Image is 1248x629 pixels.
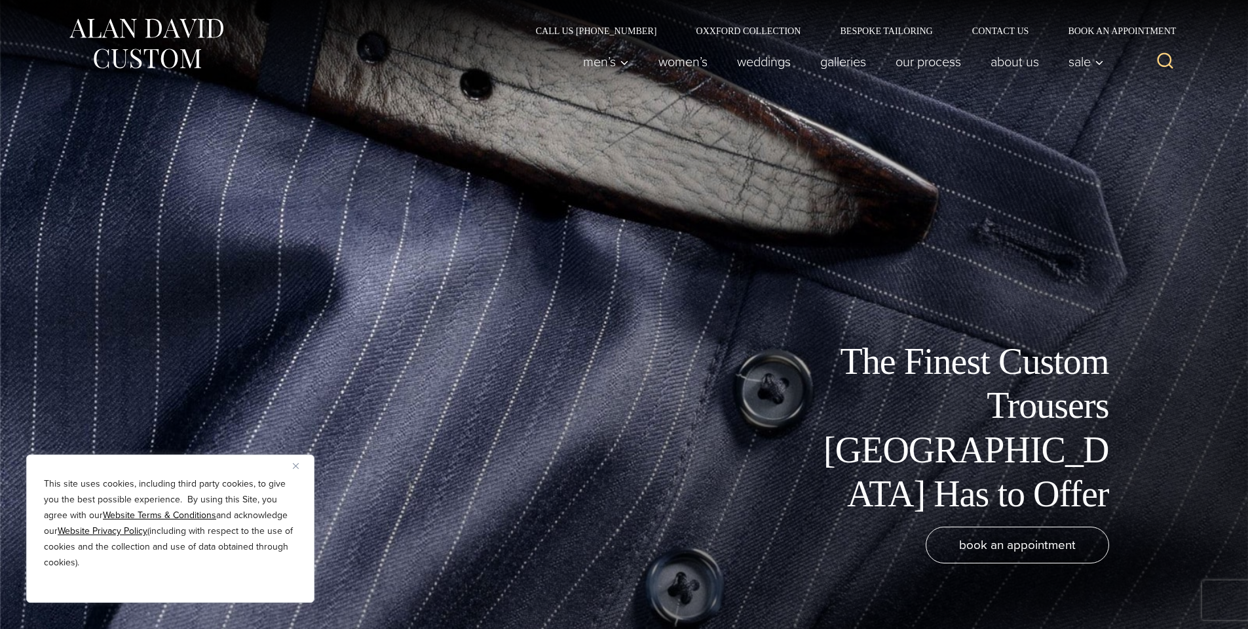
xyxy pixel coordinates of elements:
a: Website Privacy Policy [58,524,147,538]
h1: The Finest Custom Trousers [GEOGRAPHIC_DATA] Has to Offer [814,340,1109,516]
a: Bespoke Tailoring [820,26,952,35]
a: weddings [722,49,805,75]
button: View Search Form [1150,46,1181,77]
a: Our Process [880,49,975,75]
span: book an appointment [959,535,1076,554]
a: Call Us [PHONE_NUMBER] [516,26,677,35]
nav: Primary Navigation [568,49,1110,75]
a: Book an Appointment [1048,26,1181,35]
button: Close [293,458,309,474]
a: Oxxford Collection [676,26,820,35]
a: About Us [975,49,1053,75]
a: Galleries [805,49,880,75]
a: Women’s [643,49,722,75]
a: Contact Us [953,26,1049,35]
p: This site uses cookies, including third party cookies, to give you the best possible experience. ... [44,476,297,571]
span: Sale [1068,55,1104,68]
nav: Secondary Navigation [516,26,1181,35]
span: Men’s [583,55,629,68]
a: Website Terms & Conditions [103,508,216,522]
img: Alan David Custom [67,14,225,73]
a: book an appointment [926,527,1109,563]
img: Close [293,463,299,469]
